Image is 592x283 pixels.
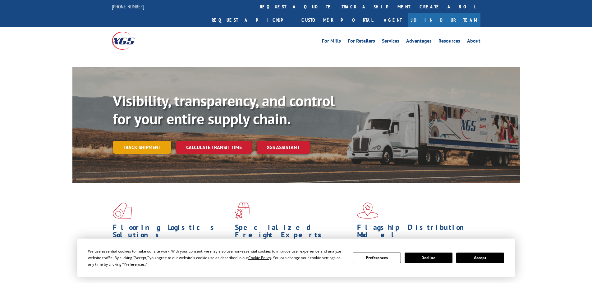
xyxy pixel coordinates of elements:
[405,253,452,263] button: Decline
[467,39,480,45] a: About
[357,224,475,242] h1: Flagship Distribution Model
[124,262,145,267] span: Preferences
[257,141,310,154] a: XGS ASSISTANT
[176,141,252,154] a: Calculate transit time
[112,3,144,10] a: [PHONE_NUMBER]
[113,91,335,128] b: Visibility, transparency, and control for your entire supply chain.
[235,224,352,242] h1: Specialized Freight Experts
[357,203,379,219] img: xgs-icon-flagship-distribution-model-red
[88,248,345,267] div: We use essential cookies to make our site work. With your consent, we may also use non-essential ...
[348,39,375,45] a: For Retailers
[408,13,480,27] a: Join Our Team
[406,39,432,45] a: Advantages
[322,39,341,45] a: For Mills
[456,253,504,263] button: Accept
[248,255,271,260] span: Cookie Policy
[438,39,460,45] a: Resources
[207,13,297,27] a: Request a pickup
[77,239,515,277] div: Cookie Consent Prompt
[353,253,401,263] button: Preferences
[113,203,132,219] img: xgs-icon-total-supply-chain-intelligence-red
[235,203,250,219] img: xgs-icon-focused-on-flooring-red
[113,224,230,242] h1: Flooring Logistics Solutions
[113,141,171,154] a: Track shipment
[378,13,408,27] a: Agent
[382,39,399,45] a: Services
[297,13,378,27] a: Customer Portal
